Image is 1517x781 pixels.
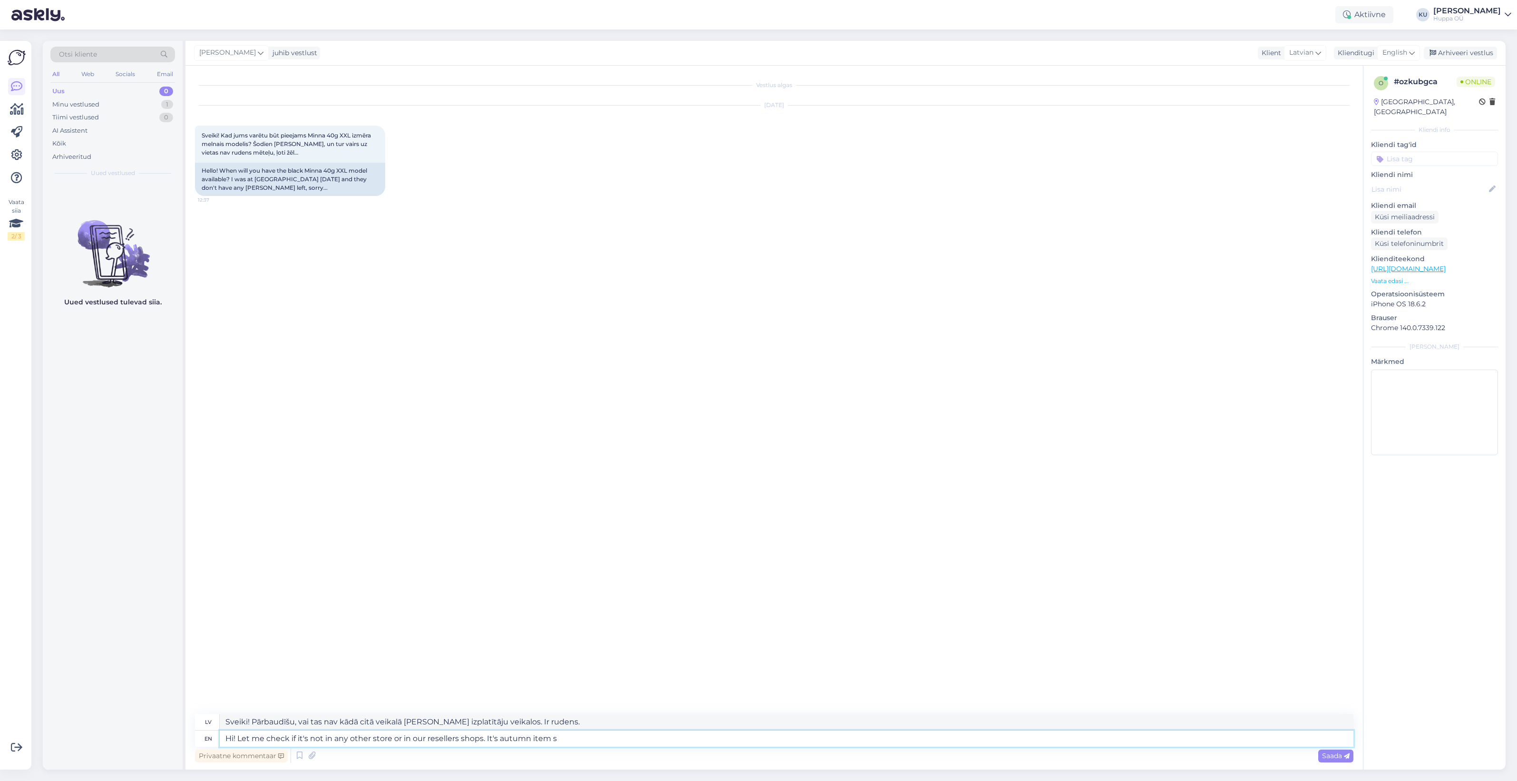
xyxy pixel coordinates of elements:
div: Kliendi info [1371,126,1498,134]
p: Chrome 140.0.7339.122 [1371,323,1498,333]
div: Huppa OÜ [1433,15,1501,22]
span: [PERSON_NAME] [199,48,256,58]
div: Kõik [52,139,66,148]
div: [DATE] [195,101,1353,109]
p: Kliendi nimi [1371,170,1498,180]
div: Tiimi vestlused [52,113,99,122]
span: Uued vestlused [91,169,135,177]
div: 1 [161,100,173,109]
div: KU [1416,8,1429,21]
p: Kliendi email [1371,201,1498,211]
div: Web [79,68,96,80]
textarea: Sveiki! Pārbaudīšu, vai tas nav kādā citā veikalā [PERSON_NAME] izplatītāju veikalos. Ir rudens. [220,714,1353,730]
p: Kliendi tag'id [1371,140,1498,150]
div: Arhiveeritud [52,152,91,162]
div: Arhiveeri vestlus [1424,47,1497,59]
p: Uued vestlused tulevad siia. [64,297,162,307]
p: Vaata edasi ... [1371,277,1498,285]
span: Saada [1322,752,1350,760]
span: Online [1457,77,1495,87]
div: Aktiivne [1335,6,1393,23]
span: o [1379,79,1383,87]
div: Küsi telefoninumbrit [1371,237,1448,250]
div: [PERSON_NAME] [1371,342,1498,351]
div: juhib vestlust [269,48,317,58]
div: Klient [1258,48,1281,58]
div: Uus [52,87,65,96]
a: [PERSON_NAME]Huppa OÜ [1433,7,1511,22]
p: Operatsioonisüsteem [1371,289,1498,299]
div: 0 [159,113,173,122]
div: All [50,68,61,80]
div: en [204,731,212,747]
span: Sveiki! Kad jums varētu būt pieejams Minna 40g XXL izmēra melnais modelis? Šodien [PERSON_NAME], ... [202,132,372,156]
p: Brauser [1371,313,1498,323]
div: 2 / 3 [8,232,25,241]
div: Hello! When will you have the black Minna 40g XXL model available? I was at [GEOGRAPHIC_DATA] [DA... [195,163,385,196]
img: Askly Logo [8,49,26,67]
div: Vestlus algas [195,81,1353,89]
textarea: Hi! Let me check if it's not in any other store or in our resellers shops. It's autumn item [220,731,1353,747]
p: iPhone OS 18.6.2 [1371,299,1498,309]
span: Otsi kliente [59,49,97,59]
div: Email [155,68,175,80]
span: Latvian [1289,48,1313,58]
div: Privaatne kommentaar [195,750,288,762]
div: [GEOGRAPHIC_DATA], [GEOGRAPHIC_DATA] [1374,97,1479,117]
input: Lisa tag [1371,152,1498,166]
div: Vaata siia [8,198,25,241]
div: lv [205,714,212,730]
p: Kliendi telefon [1371,227,1498,237]
input: Lisa nimi [1371,184,1487,195]
div: # ozkubgca [1394,76,1457,88]
span: 12:37 [198,196,233,204]
p: Märkmed [1371,357,1498,367]
div: AI Assistent [52,126,88,136]
a: [URL][DOMAIN_NAME] [1371,264,1446,273]
p: Klienditeekond [1371,254,1498,264]
div: [PERSON_NAME] [1433,7,1501,15]
div: Küsi meiliaadressi [1371,211,1439,224]
div: 0 [159,87,173,96]
span: English [1382,48,1407,58]
div: Minu vestlused [52,100,99,109]
div: Klienditugi [1334,48,1374,58]
img: No chats [43,203,183,289]
div: Socials [114,68,137,80]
